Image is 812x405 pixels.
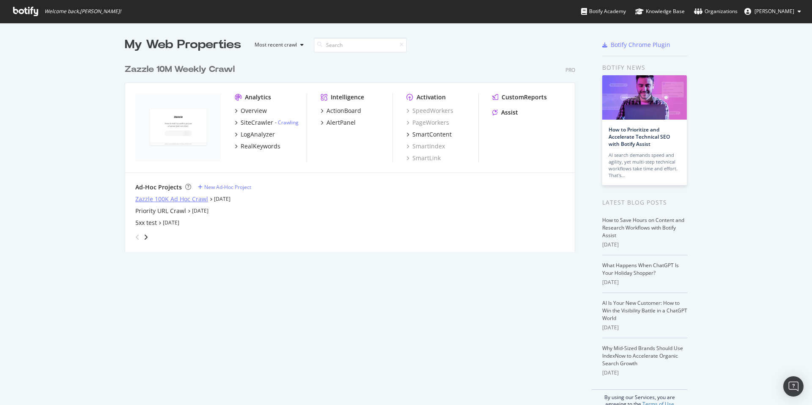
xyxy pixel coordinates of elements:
[738,5,808,18] button: [PERSON_NAME]
[214,195,230,202] a: [DATE]
[44,8,121,15] span: Welcome back, [PERSON_NAME] !
[602,63,687,72] div: Botify news
[331,93,364,101] div: Intelligence
[602,324,687,331] div: [DATE]
[602,75,687,120] img: How to Prioritize and Accelerate Technical SEO with Botify Assist
[602,241,687,249] div: [DATE]
[163,219,179,226] a: [DATE]
[602,369,687,377] div: [DATE]
[125,63,238,76] a: Zazzle 10M Weekly Crawl
[501,108,518,117] div: Assist
[132,230,143,244] div: angle-left
[611,41,670,49] div: Botify Chrome Plugin
[275,119,299,126] div: -
[565,66,575,74] div: Pro
[406,118,449,127] a: PageWorkers
[135,219,157,227] a: 5xx test
[235,107,267,115] a: Overview
[241,130,275,139] div: LogAnalyzer
[135,195,208,203] a: Zazzle 100K Ad Hoc Crawl
[245,93,271,101] div: Analytics
[754,8,794,15] span: Colin Ma
[135,183,182,192] div: Ad-Hoc Projects
[602,41,670,49] a: Botify Chrome Plugin
[241,142,280,151] div: RealKeywords
[192,207,208,214] a: [DATE]
[135,93,221,161] img: zazzle.com
[326,107,361,115] div: ActionBoard
[602,299,687,322] a: AI Is Your New Customer: How to Win the Visibility Battle in a ChatGPT World
[248,38,307,52] button: Most recent crawl
[125,53,582,252] div: grid
[125,63,235,76] div: Zazzle 10M Weekly Crawl
[241,118,273,127] div: SiteCrawler
[602,345,683,367] a: Why Mid-Sized Brands Should Use IndexNow to Accelerate Organic Search Growth
[235,118,299,127] a: SiteCrawler- Crawling
[406,142,445,151] a: SmartIndex
[502,93,547,101] div: CustomReports
[581,7,626,16] div: Botify Academy
[143,233,149,241] div: angle-right
[135,207,186,215] a: Priority URL Crawl
[198,183,251,191] a: New Ad-Hoc Project
[602,262,679,276] a: What Happens When ChatGPT Is Your Holiday Shopper?
[406,107,453,115] a: SpeedWorkers
[492,108,518,117] a: Assist
[255,42,297,47] div: Most recent crawl
[406,154,441,162] a: SmartLink
[694,7,738,16] div: Organizations
[783,376,804,397] div: Open Intercom Messenger
[609,152,680,179] div: AI search demands speed and agility, yet multi-step technical workflows take time and effort. Tha...
[235,142,280,151] a: RealKeywords
[321,118,356,127] a: AlertPanel
[204,183,251,191] div: New Ad-Hoc Project
[241,107,267,115] div: Overview
[321,107,361,115] a: ActionBoard
[235,130,275,139] a: LogAnalyzer
[326,118,356,127] div: AlertPanel
[406,130,452,139] a: SmartContent
[602,198,687,207] div: Latest Blog Posts
[412,130,452,139] div: SmartContent
[314,38,407,52] input: Search
[125,36,241,53] div: My Web Properties
[492,93,547,101] a: CustomReports
[602,279,687,286] div: [DATE]
[609,126,670,148] a: How to Prioritize and Accelerate Technical SEO with Botify Assist
[635,7,685,16] div: Knowledge Base
[278,119,299,126] a: Crawling
[417,93,446,101] div: Activation
[602,216,684,239] a: How to Save Hours on Content and Research Workflows with Botify Assist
